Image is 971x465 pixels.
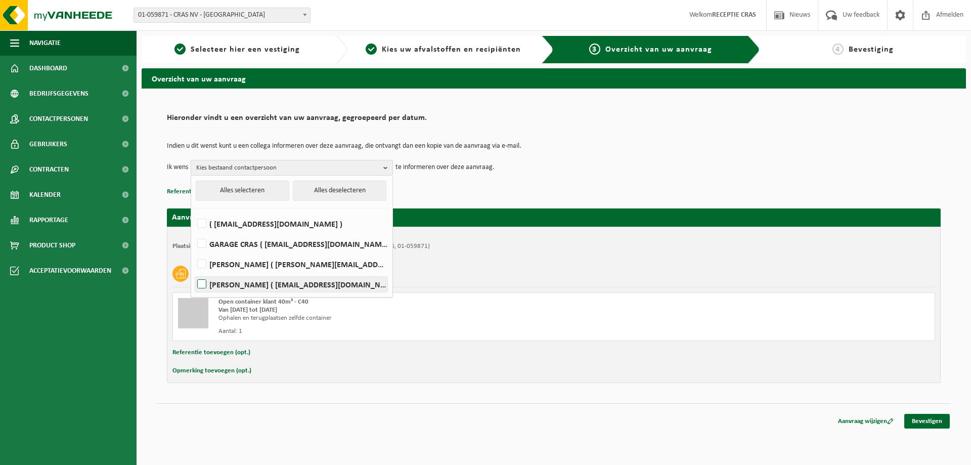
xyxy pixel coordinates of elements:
[147,44,328,56] a: 1Selecteer hier een vestiging
[589,44,600,55] span: 3
[167,160,188,175] p: Ik wens
[142,68,966,88] h2: Overzicht van uw aanvraag
[191,160,393,175] button: Kies bestaand contactpersoon
[195,277,387,292] label: [PERSON_NAME] ( [EMAIL_ADDRESS][DOMAIN_NAME] )
[195,236,387,251] label: GARAGE CRAS ( [EMAIL_ADDRESS][DOMAIN_NAME] )
[195,216,387,231] label: ( [EMAIL_ADDRESS][DOMAIN_NAME] )
[29,132,67,157] span: Gebruikers
[196,181,289,201] button: Alles selecteren
[218,327,594,335] div: Aantal: 1
[174,44,186,55] span: 1
[167,143,941,150] p: Indien u dit wenst kunt u een collega informeren over deze aanvraag, die ontvangt dan een kopie v...
[29,30,61,56] span: Navigatie
[134,8,310,22] span: 01-059871 - CRAS NV - WAREGEM
[218,314,594,322] div: Ophalen en terugplaatsen zelfde container
[29,233,75,258] span: Product Shop
[195,257,387,272] label: [PERSON_NAME] ( [PERSON_NAME][EMAIL_ADDRESS][DOMAIN_NAME] )
[395,160,495,175] p: te informeren over deze aanvraag.
[218,299,308,305] span: Open container klant 40m³ - C40
[29,81,89,106] span: Bedrijfsgegevens
[172,243,216,249] strong: Plaatsingsadres:
[196,160,379,176] span: Kies bestaand contactpersoon
[167,185,245,198] button: Referentie toevoegen (opt.)
[712,11,756,19] strong: RECEPTIE CRAS
[293,181,386,201] button: Alles deselecteren
[353,44,534,56] a: 2Kies uw afvalstoffen en recipiënten
[366,44,377,55] span: 2
[29,258,111,283] span: Acceptatievoorwaarden
[29,182,61,207] span: Kalender
[172,214,248,222] strong: Aanvraag voor [DATE]
[382,46,521,54] span: Kies uw afvalstoffen en recipiënten
[605,46,712,54] span: Overzicht van uw aanvraag
[172,364,251,377] button: Opmerking toevoegen (opt.)
[167,114,941,128] h2: Hieronder vindt u een overzicht van uw aanvraag, gegroepeerd per datum.
[172,346,250,359] button: Referentie toevoegen (opt.)
[29,157,69,182] span: Contracten
[191,46,300,54] span: Selecteer hier een vestiging
[218,307,277,313] strong: Van [DATE] tot [DATE]
[830,414,901,429] a: Aanvraag wijzigen
[832,44,844,55] span: 4
[849,46,894,54] span: Bevestiging
[29,207,68,233] span: Rapportage
[29,56,67,81] span: Dashboard
[29,106,88,132] span: Contactpersonen
[134,8,311,23] span: 01-059871 - CRAS NV - WAREGEM
[904,414,950,429] a: Bevestigen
